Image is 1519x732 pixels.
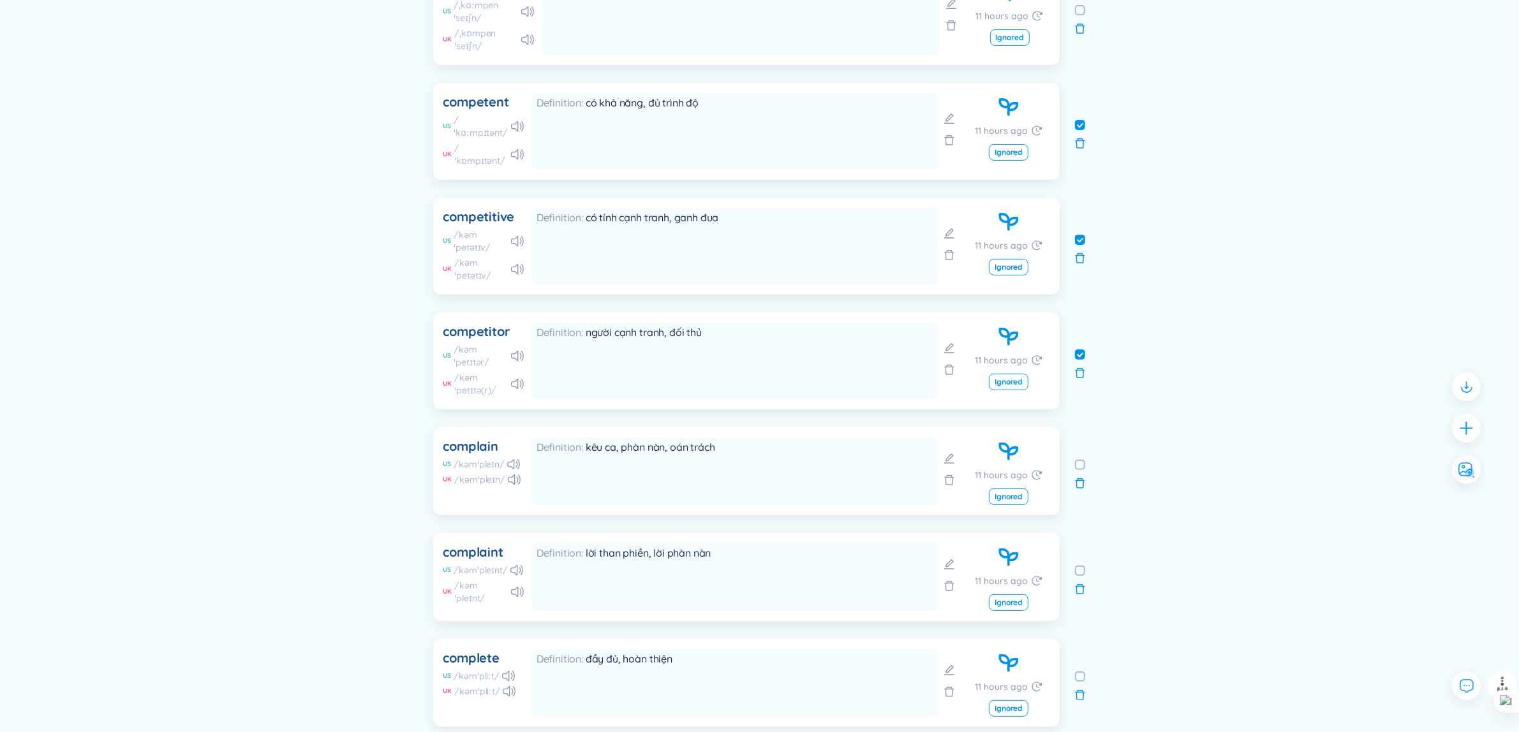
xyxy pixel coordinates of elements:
[455,579,508,604] div: /kəmˈpleɪnt/
[537,652,586,665] span: Definition
[454,458,505,471] div: /kəmˈpleɪn/
[586,96,699,109] span: có khả năng, đủ trình độ
[537,96,586,109] span: Definition
[586,652,672,665] span: đầy đủ, hoàn thiện
[454,113,508,139] div: /ˈkɑːmpɪtənt/
[443,566,452,575] div: US
[443,351,452,360] div: US
[443,7,452,16] div: US
[454,564,508,576] div: /kəmˈpleɪnt/
[990,29,1030,46] button: Ignored
[989,259,1028,275] button: Ignored
[443,543,503,561] div: complaint
[455,27,519,52] div: /ˌkɒmpenˈseɪʃn/
[443,687,452,696] div: UK
[975,468,1028,482] span: 11 hours ago
[975,680,1028,694] span: 11 hours ago
[443,475,452,484] div: UK
[455,685,500,698] div: /kəmˈpliːt/
[989,374,1028,390] button: Ignored
[1492,676,1513,696] img: to top
[975,238,1028,253] span: 11 hours ago
[975,124,1028,138] span: 11 hours ago
[537,211,586,224] span: Definition
[975,9,1028,23] span: 11 hours ago
[443,122,452,131] div: US
[586,211,719,224] span: có tính cạnh tranh, ganh đua
[443,379,452,388] div: UK
[455,142,508,167] div: /ˈkɒmpɪtənt/
[454,343,508,369] div: /kəmˈpetɪtər/
[537,441,586,453] span: Definition
[443,35,452,44] div: UK
[455,473,505,486] div: /kəmˈpleɪn/
[443,649,500,667] div: complete
[443,93,509,111] div: competent
[989,488,1028,505] button: Ignored
[975,353,1028,367] span: 11 hours ago
[586,326,702,339] span: người cạnh tranh, đối thủ
[443,208,515,226] div: competitive
[989,144,1028,161] button: Ignored
[443,150,452,159] div: UK
[454,228,508,254] div: /kəmˈpetətɪv/
[443,671,452,680] div: US
[1458,420,1474,436] span: plus
[975,574,1028,588] span: 11 hours ago
[454,670,500,682] div: /kəmˈpliːt/
[989,594,1028,611] button: Ignored
[537,546,586,559] span: Definition
[443,437,498,455] div: complain
[586,441,715,453] span: kêu ca, phàn nàn, oán trách
[443,587,452,596] div: UK
[455,256,508,282] div: /kəmˈpetətɪv/
[537,326,586,339] span: Definition
[443,265,452,274] div: UK
[586,546,711,559] span: lời than phiền, lời phàn nàn
[443,237,452,245] div: US
[443,323,510,340] div: competitor
[443,460,452,469] div: US
[989,700,1028,717] button: Ignored
[455,371,508,397] div: /kəmˈpetɪtə(r)/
